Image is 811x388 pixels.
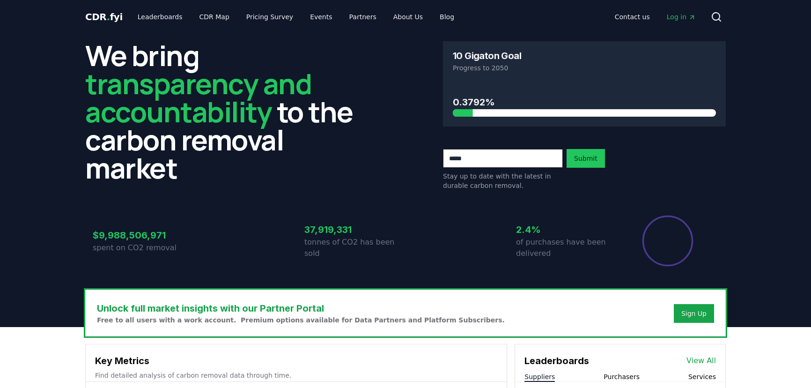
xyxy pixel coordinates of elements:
p: Progress to 2050 [453,63,716,73]
span: transparency and accountability [85,64,311,131]
h3: 2.4% [516,223,617,237]
p: spent on CO2 removal [93,242,194,254]
span: Log in [667,12,696,22]
a: About Us [386,8,430,25]
button: Purchasers [604,372,640,381]
span: . [107,11,110,22]
div: Percentage of sales delivered [641,215,694,267]
p: Stay up to date with the latest in durable carbon removal. [443,172,563,190]
a: CDR Map [192,8,237,25]
nav: Main [130,8,462,25]
a: Leaderboards [130,8,190,25]
h3: Leaderboards [524,354,589,368]
a: Partners [342,8,384,25]
a: Log in [659,8,703,25]
button: Suppliers [524,372,555,381]
h2: We bring to the carbon removal market [85,41,368,182]
h3: $9,988,506,971 [93,228,194,242]
h3: Key Metrics [95,354,497,368]
button: Sign Up [674,304,714,323]
nav: Main [607,8,703,25]
button: Submit [567,149,605,168]
button: Services [688,372,716,381]
a: Sign Up [681,309,707,318]
a: Contact us [607,8,657,25]
p: of purchases have been delivered [516,237,617,259]
a: CDR.fyi [85,10,123,23]
a: Blog [432,8,462,25]
h3: 0.3792% [453,95,716,109]
a: View All [686,355,716,366]
h3: 37,919,331 [304,223,405,237]
a: Events [302,8,339,25]
h3: 10 Gigaton Goal [453,51,521,60]
p: Free to all users with a work account. Premium options available for Data Partners and Platform S... [97,315,505,325]
p: Find detailed analysis of carbon removal data through time. [95,371,497,380]
p: tonnes of CO2 has been sold [304,237,405,259]
span: CDR fyi [85,11,123,22]
a: Pricing Survey [239,8,301,25]
h3: Unlock full market insights with our Partner Portal [97,301,505,315]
